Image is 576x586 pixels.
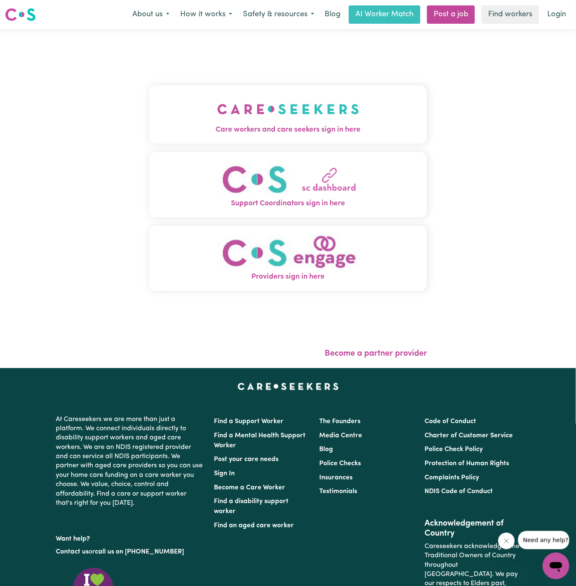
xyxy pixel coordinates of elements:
[149,198,427,209] span: Support Coordinators sign in here
[425,474,479,481] a: Complaints Policy
[5,5,36,24] a: Careseekers logo
[214,470,235,477] a: Sign In
[542,5,571,24] a: Login
[238,6,320,23] button: Safety & resources
[214,522,294,529] a: Find an aged care worker
[482,5,539,24] a: Find workers
[319,446,333,453] a: Blog
[319,488,357,495] a: Testimonials
[127,6,175,23] button: About us
[214,498,288,515] a: Find a disability support worker
[214,484,285,491] a: Become a Care Worker
[319,418,360,425] a: The Founders
[518,531,569,549] iframe: Message from company
[498,533,515,549] iframe: Close message
[56,531,204,544] p: Want help?
[319,460,361,467] a: Police Checks
[214,432,305,449] a: Find a Mental Health Support Worker
[425,418,477,425] a: Code of Conduct
[425,519,520,539] h2: Acknowledgement of Country
[149,85,427,144] button: Care workers and care seekers sign in here
[149,226,427,291] button: Providers sign in here
[320,5,345,24] a: Blog
[56,549,89,555] a: Contact us
[5,7,36,22] img: Careseekers logo
[238,383,339,390] a: Careseekers home page
[149,125,427,135] span: Care workers and care seekers sign in here
[56,544,204,560] p: or
[425,460,509,467] a: Protection of Human Rights
[175,6,238,23] button: How it works
[56,411,204,511] p: At Careseekers we are more than just a platform. We connect individuals directly to disability su...
[214,456,278,463] a: Post your care needs
[149,152,427,217] button: Support Coordinators sign in here
[425,446,483,453] a: Police Check Policy
[214,418,283,425] a: Find a Support Worker
[543,553,569,579] iframe: Button to launch messaging window
[349,5,420,24] a: AI Worker Match
[325,349,427,358] a: Become a partner provider
[425,432,513,439] a: Charter of Customer Service
[319,474,353,481] a: Insurances
[427,5,475,24] a: Post a job
[95,549,184,555] a: call us on [PHONE_NUMBER]
[319,432,362,439] a: Media Centre
[425,488,493,495] a: NDIS Code of Conduct
[149,272,427,282] span: Providers sign in here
